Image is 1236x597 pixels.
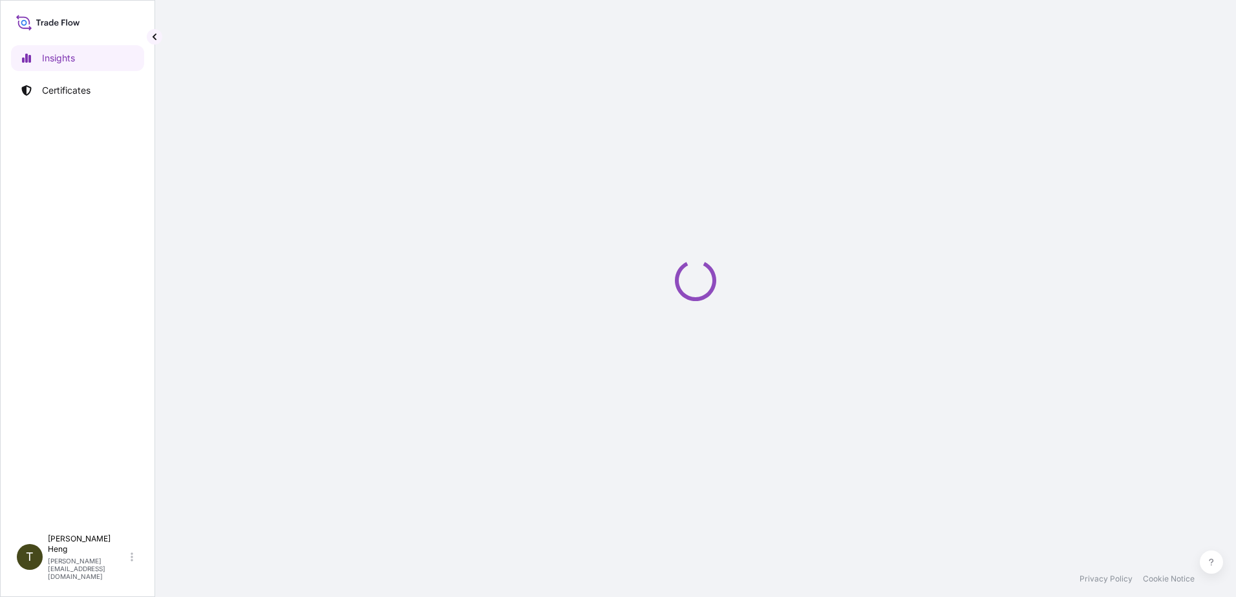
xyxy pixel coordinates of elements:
[42,84,91,97] p: Certificates
[1080,574,1133,584] a: Privacy Policy
[11,78,144,103] a: Certificates
[48,557,128,580] p: [PERSON_NAME][EMAIL_ADDRESS][DOMAIN_NAME]
[1143,574,1195,584] a: Cookie Notice
[42,52,75,65] p: Insights
[11,45,144,71] a: Insights
[26,550,34,563] span: T
[48,534,128,554] p: [PERSON_NAME] Heng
